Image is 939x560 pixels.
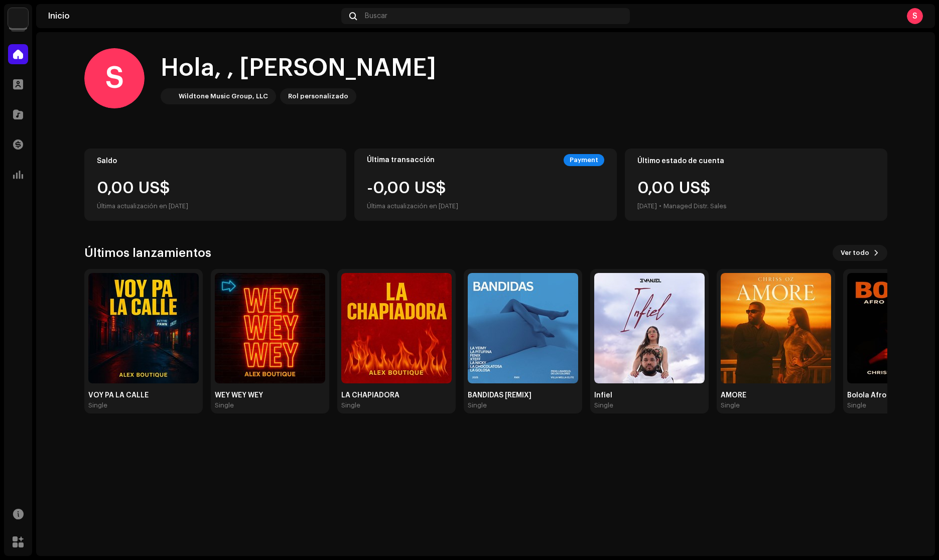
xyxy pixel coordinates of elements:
[179,90,268,102] div: Wildtone Music Group, LLC
[468,391,578,399] div: BANDIDAS [REMIX]
[84,245,211,261] h3: Últimos lanzamientos
[341,401,360,409] div: Single
[625,149,887,221] re-o-card-value: Último estado de cuenta
[341,273,452,383] img: 57727a21-410d-44f1-bd84-cc1f43ae0977
[341,391,452,399] div: LA CHAPIADORA
[367,200,458,212] div: Última actualización en [DATE]
[468,273,578,383] img: 72099aae-f1b8-484a-9299-d2c48a83909c
[161,52,436,84] div: Hola, , [PERSON_NAME]
[833,245,887,261] button: Ver todo
[88,273,199,383] img: 43e6fb53-794e-41e1-a5a8-a432adc98581
[847,401,866,409] div: Single
[97,157,334,165] div: Saldo
[163,90,175,102] img: 19060f3d-f868-4969-bb97-bb96d4ec6b68
[215,391,325,399] div: WEY WEY WEY
[97,200,334,212] div: Última actualización en [DATE]
[663,200,727,212] div: Managed Distr. Sales
[594,273,705,383] img: aa772398-ca19-4ce3-ba2b-760008427378
[468,401,487,409] div: Single
[594,391,705,399] div: Infiel
[88,391,199,399] div: VOY PA LA CALLE
[907,8,923,24] div: S
[215,273,325,383] img: 12e8627f-94cc-43d3-a2db-046c24b12463
[367,156,435,164] div: Última transacción
[84,48,145,108] div: S
[365,12,387,20] span: Buscar
[721,391,831,399] div: AMORE
[721,401,740,409] div: Single
[594,401,613,409] div: Single
[84,149,347,221] re-o-card-value: Saldo
[8,8,28,28] img: 19060f3d-f868-4969-bb97-bb96d4ec6b68
[841,243,869,263] span: Ver todo
[564,154,604,166] div: Payment
[721,273,831,383] img: 47f622ef-dd63-42cc-9b30-109ecdc179b1
[48,12,337,20] div: Inicio
[215,401,234,409] div: Single
[288,90,348,102] div: Rol personalizado
[637,200,657,212] div: [DATE]
[637,157,875,165] div: Último estado de cuenta
[88,401,107,409] div: Single
[659,200,661,212] div: •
